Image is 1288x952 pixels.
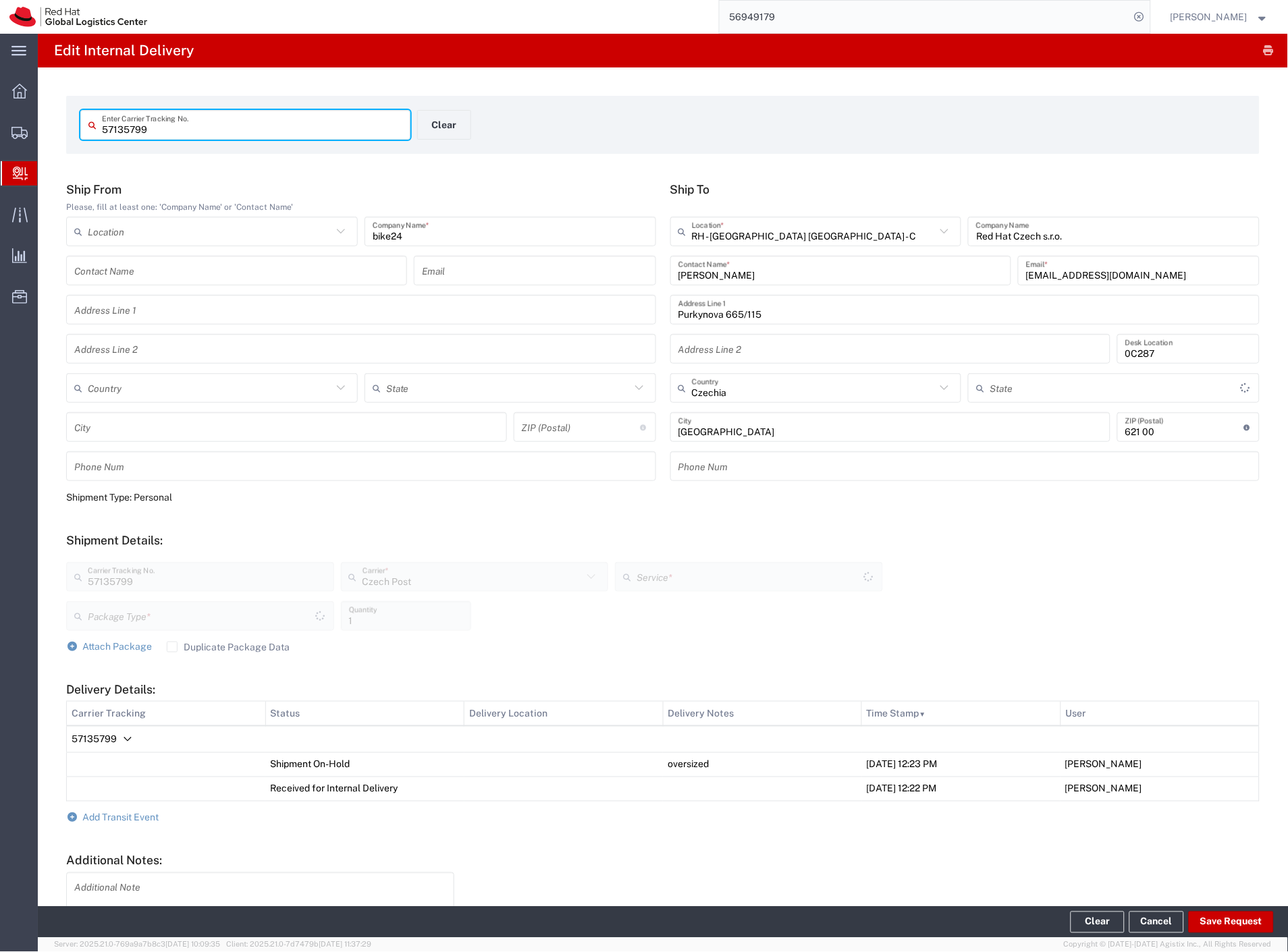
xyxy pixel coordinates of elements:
div: Shipment Type: Personal [66,491,656,505]
div: Please, fill at least one: 'Company Name' or 'Contact Name' [66,201,656,213]
h5: Ship From [66,182,656,196]
td: [DATE] 12:23 PM [862,752,1061,777]
span: Server: 2025.21.0-769a9a7b8c3 [54,941,220,949]
th: Carrier Tracking [67,701,266,726]
th: User [1061,701,1260,726]
span: [DATE] 11:37:29 [319,941,371,949]
span: Attach Package [83,641,153,652]
h5: Shipment Details: [66,533,1260,547]
td: [DATE] 12:22 PM [862,777,1061,801]
span: [DATE] 10:09:35 [165,941,220,949]
td: oversized [663,752,862,777]
table: Delivery Details: [66,701,1260,802]
a: Cancel [1129,912,1184,933]
th: Time Stamp [862,701,1061,726]
span: Add Transit Event [83,812,159,823]
td: Received for Internal Delivery [265,777,464,801]
h5: Ship To [670,182,1260,196]
h5: Delivery Details: [66,682,1260,696]
span: Filip Lizuch [1171,9,1247,24]
th: Delivery Location [464,701,664,726]
label: Duplicate Package Data [167,642,290,652]
th: Status [265,701,464,726]
td: Shipment On-Hold [265,752,464,777]
td: [PERSON_NAME] [1061,752,1260,777]
button: Clear [417,110,471,140]
th: Delivery Notes [663,701,862,726]
input: Search for shipment number, reference number [720,1,1130,33]
button: Save Request [1189,912,1274,933]
button: [PERSON_NAME] [1170,9,1270,25]
img: logo [9,7,147,27]
button: Clear [1071,912,1125,933]
h5: Additional Notes: [66,853,1260,868]
span: Client: 2025.21.0-7d7479b [226,941,371,949]
h4: Edit Internal Delivery [54,34,194,67]
span: 57135799 [72,733,117,744]
span: Copyright © [DATE]-[DATE] Agistix Inc., All Rights Reserved [1064,939,1272,951]
td: [PERSON_NAME] [1061,777,1260,801]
